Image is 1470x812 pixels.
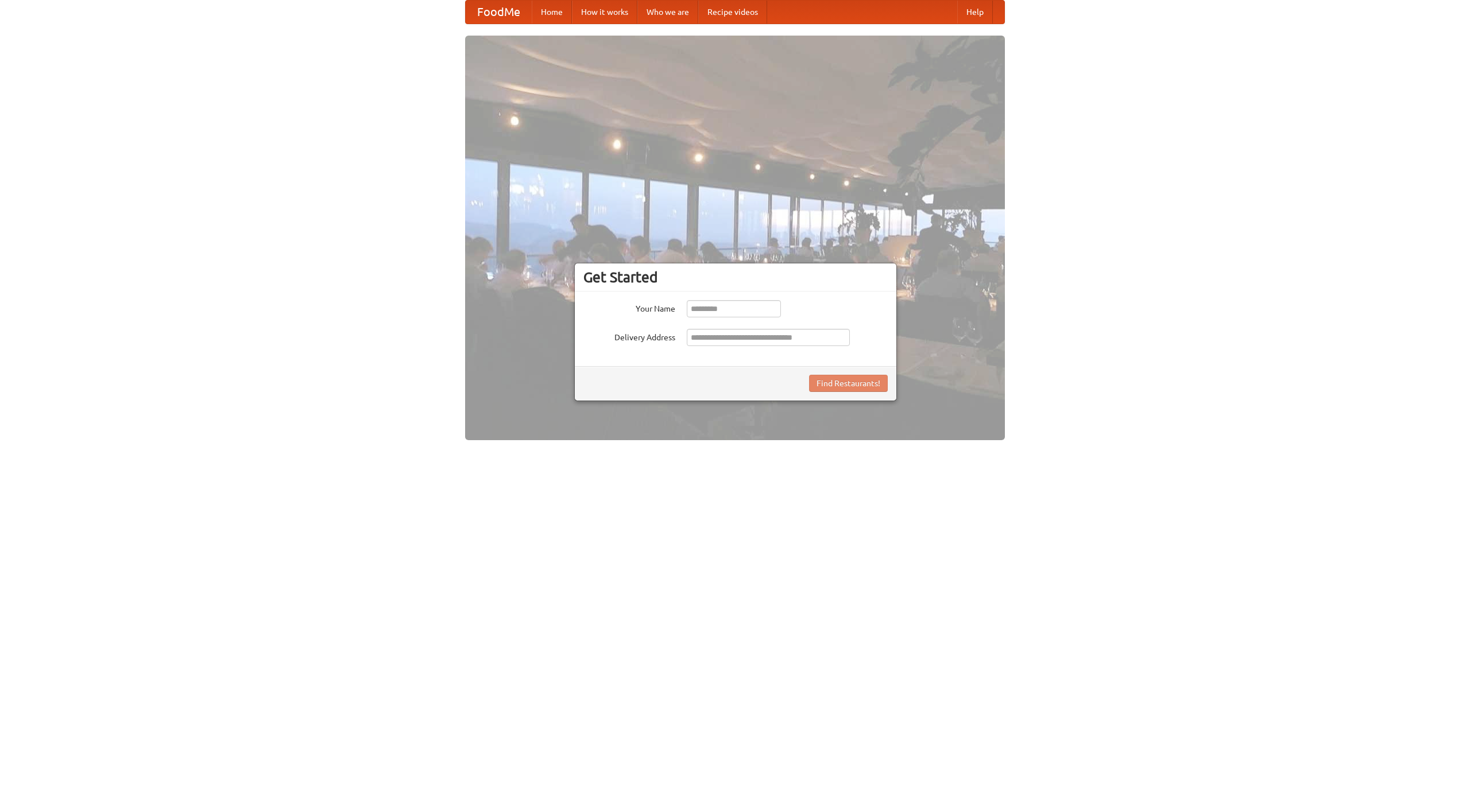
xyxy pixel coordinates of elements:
a: Recipe videos [698,1,767,24]
button: Find Restaurants! [809,375,888,392]
a: Who we are [637,1,698,24]
a: Home [532,1,572,24]
a: How it works [572,1,637,24]
h3: Get Started [583,269,888,286]
label: Delivery Address [583,329,675,343]
a: FoodMe [466,1,532,24]
label: Your Name [583,300,675,314]
a: Help [957,1,993,24]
